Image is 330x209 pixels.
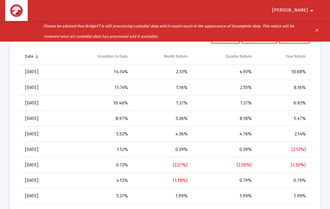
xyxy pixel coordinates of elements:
div: 8.97% [67,115,128,122]
div: 1.99% [261,193,306,199]
button: [PERSON_NAME] [265,4,323,17]
td: [DATE] [19,157,63,173]
td: Column Quarter Return [192,49,256,64]
div: 1.99% [197,193,252,199]
div: 8.18% [197,115,252,122]
div: 5.47% [261,115,306,122]
td: [DATE] [19,111,63,126]
div: 0.39% [137,146,188,153]
td: Column Month Return [132,49,192,64]
div: 1.37% [137,100,188,106]
td: Column Year Return [256,49,312,64]
mat-icon: arrow_drop_down [308,4,315,17]
div: 4.13% [67,177,128,184]
div: 0.79% [197,177,252,184]
td: Column Inception to Date [63,49,132,64]
div: Data grid [19,49,311,204]
i: Please be advised that BridgeFT is still processing custodial data which could result in the appe... [44,24,294,39]
div: 5.37% [67,193,128,199]
div: 4.36% [137,131,188,137]
div: 4.93% [197,69,252,75]
div: 3.26% [137,115,188,122]
div: 0.73% [67,162,128,168]
mat-icon: clear [315,26,319,36]
div: (3.27%) [137,162,188,168]
div: Inception to Date [98,54,128,59]
div: Quarter Return [226,54,252,59]
div: 1.37% [197,100,252,106]
td: [DATE] [19,95,63,111]
div: 1.99% [137,193,188,199]
div: Date [25,54,34,59]
div: 11.74% [67,85,128,91]
div: Year Return [286,54,306,59]
div: (2.13%) [261,146,306,153]
div: 10.46% [67,100,128,106]
div: Month Return [164,54,188,59]
td: [DATE] [19,142,63,157]
div: (2.50%) [197,162,252,168]
td: [DATE] [19,173,63,188]
div: (1.18%) [137,177,188,184]
div: 1.16% [137,85,188,91]
div: 0.79% [261,177,306,184]
div: 2.33% [137,69,188,75]
div: 14.34% [67,69,128,75]
div: 8.16% [261,85,306,91]
img: Dashboard [10,4,23,17]
div: 2.14% [261,131,306,137]
div: 10.68% [261,69,306,75]
td: [DATE] [19,188,63,204]
div: (2.50%) [261,162,306,168]
td: [DATE] [19,65,63,80]
td: Column Date [19,49,63,64]
div: 1.12% [67,146,128,153]
div: 6.92% [261,100,306,106]
span: [PERSON_NAME] [272,8,308,13]
td: [DATE] [19,80,63,95]
td: [DATE] [19,126,63,142]
div: 5.52% [67,131,128,137]
div: 4.76% [197,131,252,137]
div: 2.55% [197,85,252,91]
div: 0.39% [197,146,252,153]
